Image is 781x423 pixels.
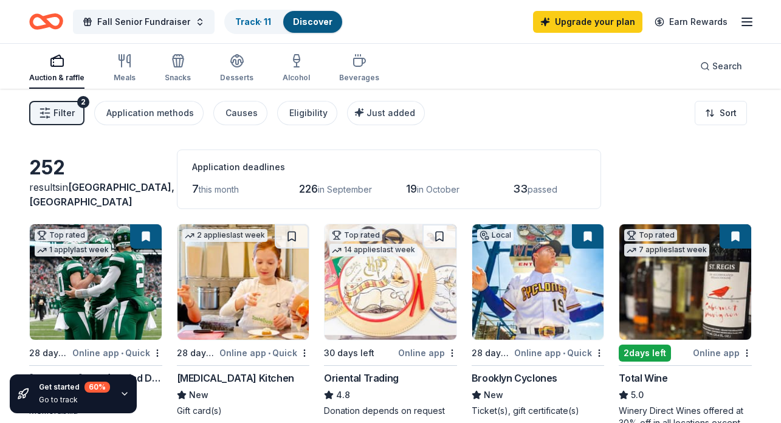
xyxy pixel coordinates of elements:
button: Application methods [94,101,204,125]
button: Meals [114,49,136,89]
div: 2 [77,96,89,108]
span: Fall Senior Fundraiser [97,15,190,29]
span: 226 [299,182,318,195]
div: 2 days left [619,345,671,362]
span: Sort [720,106,737,120]
div: Top rated [35,229,88,241]
div: Ticket(s), gift certificate(s) [472,405,605,417]
div: 7 applies last week [624,244,709,256]
div: 252 [29,156,162,180]
a: Upgrade your plan [533,11,642,33]
div: 60 % [84,382,110,393]
span: in September [318,184,372,194]
img: Image for Total Wine [619,224,751,340]
div: 28 days left [29,346,70,360]
span: 7 [192,182,199,195]
div: Brooklyn Cyclones [472,371,557,385]
img: Image for Brooklyn Cyclones [472,224,604,340]
div: 28 days left [472,346,512,360]
button: Filter2 [29,101,84,125]
div: Snacks [165,73,191,83]
a: Earn Rewards [647,11,735,33]
span: 33 [513,182,528,195]
a: Image for New York Jets (In-Kind Donation)Top rated1 applylast week28 days leftOnline app•Quick[U... [29,224,162,417]
div: Donation depends on request [324,405,457,417]
button: Desserts [220,49,253,89]
img: Image for Oriental Trading [325,224,456,340]
a: Image for Oriental TradingTop rated14 applieslast week30 days leftOnline appOriental Trading4.8Do... [324,224,457,417]
button: Fall Senior Fundraiser [73,10,215,34]
span: • [121,348,123,358]
div: Gift card(s) [177,405,310,417]
img: Image for Taste Buds Kitchen [177,224,309,340]
div: [MEDICAL_DATA] Kitchen [177,371,294,385]
div: 1 apply last week [35,244,111,256]
div: 28 days left [177,346,218,360]
div: results [29,180,162,209]
button: Beverages [339,49,379,89]
span: in October [417,184,459,194]
a: Image for Taste Buds Kitchen2 applieslast week28 days leftOnline app•Quick[MEDICAL_DATA] KitchenN... [177,224,310,417]
button: Snacks [165,49,191,89]
div: 2 applies last week [182,229,267,242]
button: Track· 11Discover [224,10,343,34]
div: 14 applies last week [329,244,418,256]
div: Eligibility [289,106,328,120]
div: Online app [398,345,457,360]
button: Alcohol [283,49,310,89]
span: passed [528,184,557,194]
span: 19 [406,182,417,195]
span: • [563,348,565,358]
span: 4.8 [336,388,350,402]
div: Application methods [106,106,194,120]
span: Search [712,59,742,74]
div: Total Wine [619,371,667,385]
button: Sort [695,101,747,125]
button: Just added [347,101,425,125]
div: Get started [39,382,110,393]
a: Discover [293,16,332,27]
div: Alcohol [283,73,310,83]
button: Search [690,54,752,78]
span: New [484,388,503,402]
div: Oriental Trading [324,371,399,385]
span: Filter [53,106,75,120]
button: Causes [213,101,267,125]
a: Track· 11 [235,16,271,27]
div: Online app [693,345,752,360]
span: Just added [366,108,415,118]
div: 30 days left [324,346,374,360]
a: Image for Brooklyn CyclonesLocal28 days leftOnline app•QuickBrooklyn CyclonesNewTicket(s), gift c... [472,224,605,417]
div: Desserts [220,73,253,83]
div: Top rated [329,229,382,241]
button: Auction & raffle [29,49,84,89]
span: 5.0 [631,388,644,402]
div: Local [477,229,514,241]
button: Eligibility [277,101,337,125]
div: Online app Quick [72,345,162,360]
div: Online app Quick [219,345,309,360]
span: • [268,348,270,358]
div: Go to track [39,395,110,405]
div: Online app Quick [514,345,604,360]
div: Meals [114,73,136,83]
div: Top rated [624,229,677,241]
div: Application deadlines [192,160,586,174]
div: Auction & raffle [29,73,84,83]
img: Image for New York Jets (In-Kind Donation) [30,224,162,340]
div: Causes [225,106,258,120]
span: [GEOGRAPHIC_DATA], [GEOGRAPHIC_DATA] [29,181,174,208]
span: this month [199,184,239,194]
span: in [29,181,174,208]
div: Beverages [339,73,379,83]
a: Home [29,7,63,36]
